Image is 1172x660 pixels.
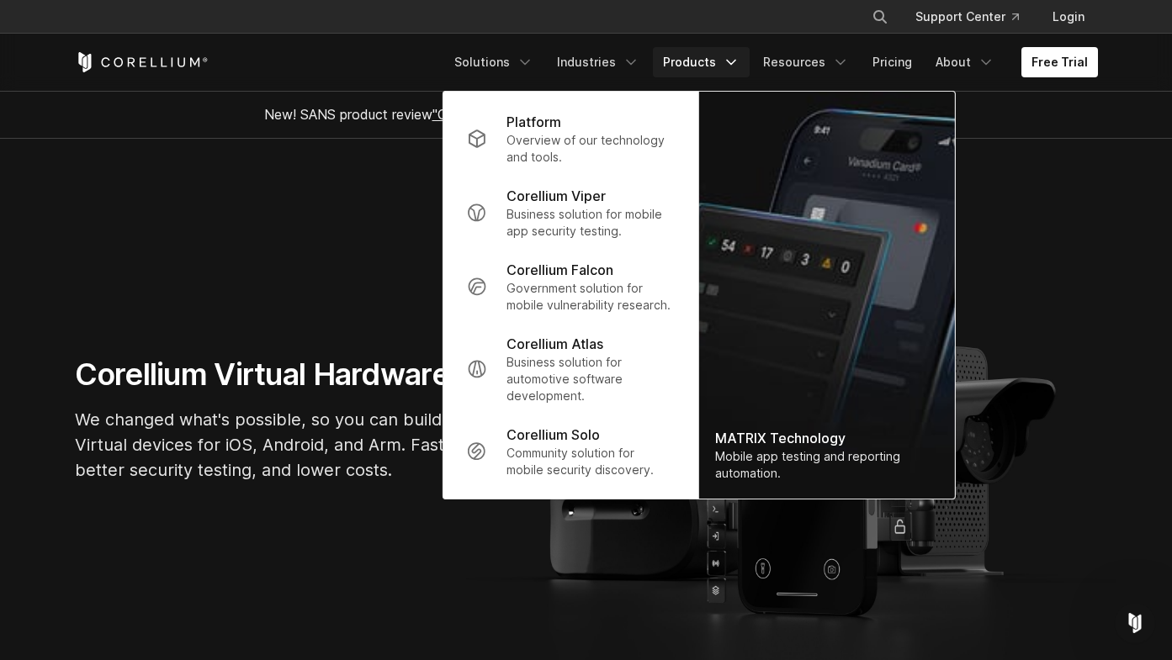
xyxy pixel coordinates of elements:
a: Corellium Atlas Business solution for automotive software development. [453,324,687,414]
p: Government solution for mobile vulnerability research. [506,280,674,314]
p: Community solution for mobile security discovery. [506,445,674,478]
div: Mobile app testing and reporting automation. [715,448,937,482]
button: Search [865,2,895,32]
iframe: Intercom live chat [1115,603,1155,643]
a: Corellium Falcon Government solution for mobile vulnerability research. [453,250,687,324]
a: Platform Overview of our technology and tools. [453,102,687,176]
a: Industries [547,47,650,77]
a: Corellium Home [75,52,209,72]
p: Corellium Atlas [506,334,603,354]
a: Resources [753,47,859,77]
p: Platform [506,112,561,132]
a: Corellium Viper Business solution for mobile app security testing. [453,176,687,250]
p: We changed what's possible, so you can build what's next. Virtual devices for iOS, Android, and A... [75,407,580,483]
div: MATRIX Technology [715,428,937,448]
a: MATRIX Technology Mobile app testing and reporting automation. [698,92,954,499]
p: Corellium Falcon [506,260,613,280]
p: Overview of our technology and tools. [506,132,674,166]
a: Solutions [444,47,544,77]
div: Navigation Menu [851,2,1098,32]
h1: Corellium Virtual Hardware [75,356,580,393]
a: Pricing [862,47,922,77]
p: Corellium Viper [506,186,606,206]
a: About [925,47,1005,77]
a: Corellium Solo Community solution for mobile security discovery. [453,414,687,488]
a: "Collaborative Mobile App Security Development and Analysis" [432,106,820,123]
img: Matrix_WebNav_1x [698,92,954,499]
p: Business solution for automotive software development. [506,354,674,404]
p: Business solution for mobile app security testing. [506,206,674,240]
a: Support Center [902,2,1032,32]
p: Corellium Solo [506,425,600,445]
a: Free Trial [1021,47,1098,77]
a: Login [1039,2,1098,32]
a: Products [653,47,750,77]
span: New! SANS product review now available. [264,106,909,123]
div: Navigation Menu [444,47,1098,77]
